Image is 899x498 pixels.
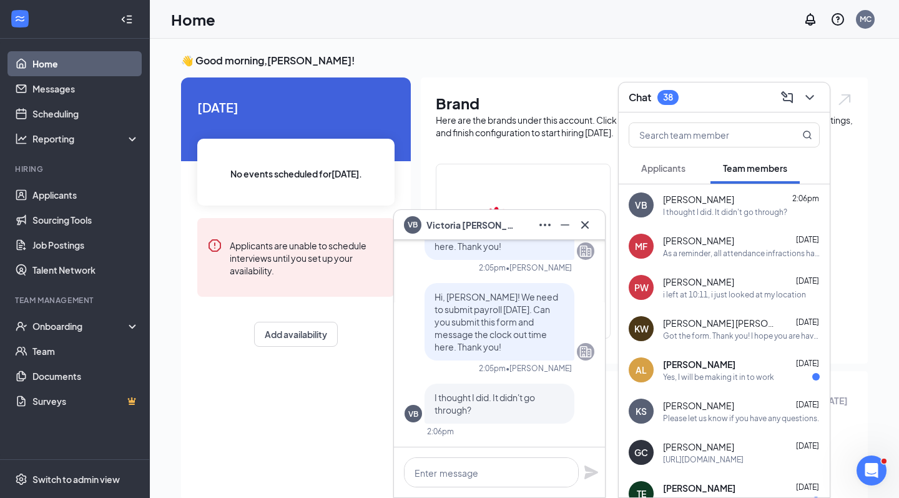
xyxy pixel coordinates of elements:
div: GC [634,446,648,459]
a: Job Postings [32,232,139,257]
span: Hi, [PERSON_NAME]! We need to submit payroll [DATE]. Can you submit this form and message the clo... [435,291,558,352]
div: KS [636,405,647,417]
a: Talent Network [32,257,139,282]
span: [PERSON_NAME] [663,399,734,412]
a: Applicants [32,182,139,207]
svg: ChevronDown [802,90,817,105]
span: [PERSON_NAME] [PERSON_NAME] [663,317,775,329]
a: Messages [32,76,139,101]
div: 2:06pm [427,426,454,437]
span: • [PERSON_NAME] [506,363,572,374]
div: MC [860,14,872,24]
div: As a reminder, all attendance infractions have to be documented by the Shift Leader. Please ensur... [663,248,820,259]
svg: Company [578,244,593,259]
svg: Ellipses [538,217,553,232]
div: Yes, I will be making it in to work [663,372,774,382]
span: [PERSON_NAME] [663,482,735,494]
div: Got the form. Thank you! I hope you are having a good day! [663,331,820,341]
div: Applicants are unable to schedule interviews until you set up your availability. [230,238,385,277]
div: Please let us know if you have any questions. [663,413,819,424]
div: KW [634,322,649,335]
div: 38 [663,92,673,102]
img: Chick-fil-A [483,185,563,265]
button: Cross [575,215,595,235]
span: [PERSON_NAME] [663,276,734,288]
svg: ComposeMessage [780,90,795,105]
div: MF [635,240,647,252]
svg: Collapse [120,13,133,26]
span: Team members [723,162,787,174]
div: 2:05pm [479,262,506,273]
svg: Notifications [803,12,818,27]
span: I thought I did. It didn't go through? [435,392,535,416]
svg: MagnifyingGlass [802,130,812,140]
span: [DATE] [796,482,819,492]
span: • [PERSON_NAME] [506,262,572,273]
a: Documents [32,364,139,389]
svg: Plane [584,465,599,480]
div: Here are the brands under this account. Click into a brand to see your locations, managers, job p... [436,114,853,139]
div: VB [408,409,418,419]
span: [PERSON_NAME] [663,358,735,371]
span: [DATE] [796,317,819,327]
div: Switch to admin view [32,473,120,486]
div: [URL][DOMAIN_NAME] [663,454,744,465]
input: Search team member [629,123,777,147]
div: Reporting [32,132,140,145]
span: [DATE] [796,276,819,286]
span: [DATE] [796,235,819,244]
a: SurveysCrown [32,389,139,414]
div: 2:05pm [479,363,506,374]
span: [PERSON_NAME] [663,193,734,206]
span: Victoria [PERSON_NAME] [426,218,514,232]
a: Home [32,51,139,76]
span: [DATE] [796,359,819,368]
span: [DATE] [796,441,819,451]
button: ChevronDown [800,87,820,107]
span: [PERSON_NAME] [663,234,734,247]
svg: Minimize [558,217,572,232]
div: VB [635,199,647,211]
h1: Brand [436,92,853,114]
span: [PERSON_NAME] [663,441,734,453]
div: i left at 10:11, i just looked at my location [663,289,806,300]
svg: Error [207,238,222,253]
svg: Company [578,344,593,359]
h1: Home [171,9,215,30]
svg: UserCheck [15,320,27,332]
div: Team Management [15,295,137,306]
a: Scheduling [32,101,139,126]
span: 2:06pm [792,194,819,203]
a: Sourcing Tools [32,207,139,232]
svg: Analysis [15,132,27,145]
button: ComposeMessage [777,87,797,107]
img: open.6027fd2a22e1237b5b06.svg [837,92,853,107]
button: Minimize [555,215,575,235]
div: AL [636,364,647,376]
span: Applicants [641,162,685,174]
div: Onboarding [32,320,129,332]
h3: 👋 Good morning, [PERSON_NAME] ! [181,54,868,67]
span: [DATE] [796,400,819,409]
div: I thought I did. It didn't go through? [663,207,787,217]
div: Hiring [15,164,137,174]
a: Team [32,339,139,364]
span: [DATE] [197,97,395,117]
span: No events scheduled for [DATE] . [230,167,362,181]
svg: WorkstreamLogo [14,12,26,25]
iframe: Intercom live chat [857,456,887,486]
svg: Settings [15,473,27,486]
button: Ellipses [535,215,555,235]
button: Add availability [254,322,338,347]
div: PW [634,281,649,294]
svg: QuestionInfo [830,12,845,27]
h3: Chat [629,91,651,104]
svg: Cross [577,217,592,232]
